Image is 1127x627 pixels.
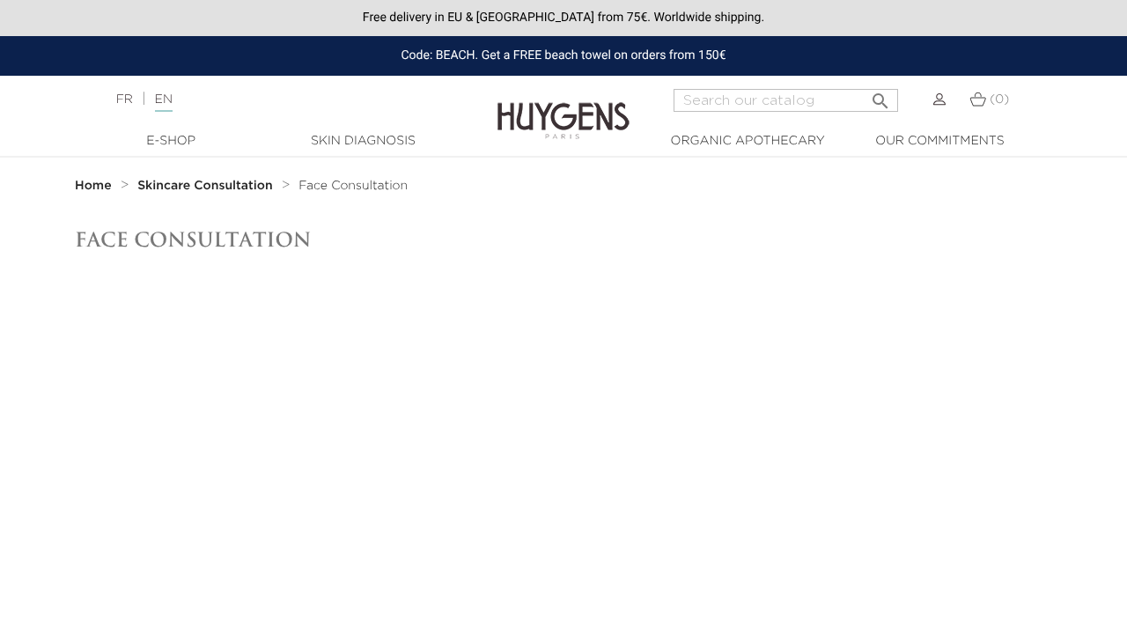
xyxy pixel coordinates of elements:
h1: Face Consultation [75,228,1052,251]
div: | [107,89,457,110]
span: (0) [990,93,1009,106]
input: Search [674,89,898,112]
a: Skincare Consultation [137,179,276,193]
a: Our commitments [851,132,1028,151]
a: EN [155,93,173,112]
a: FR [116,93,133,106]
strong: Home [75,180,112,192]
a: Organic Apothecary [659,132,836,151]
a: Home [75,179,115,193]
a: Face Consultation [298,179,408,193]
i:  [870,85,891,107]
a: Skin Diagnosis [275,132,451,151]
button:  [865,84,896,107]
a: E-Shop [83,132,259,151]
span: Face Consultation [298,180,408,192]
strong: Skincare Consultation [137,180,272,192]
img: Huygens [497,74,630,142]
